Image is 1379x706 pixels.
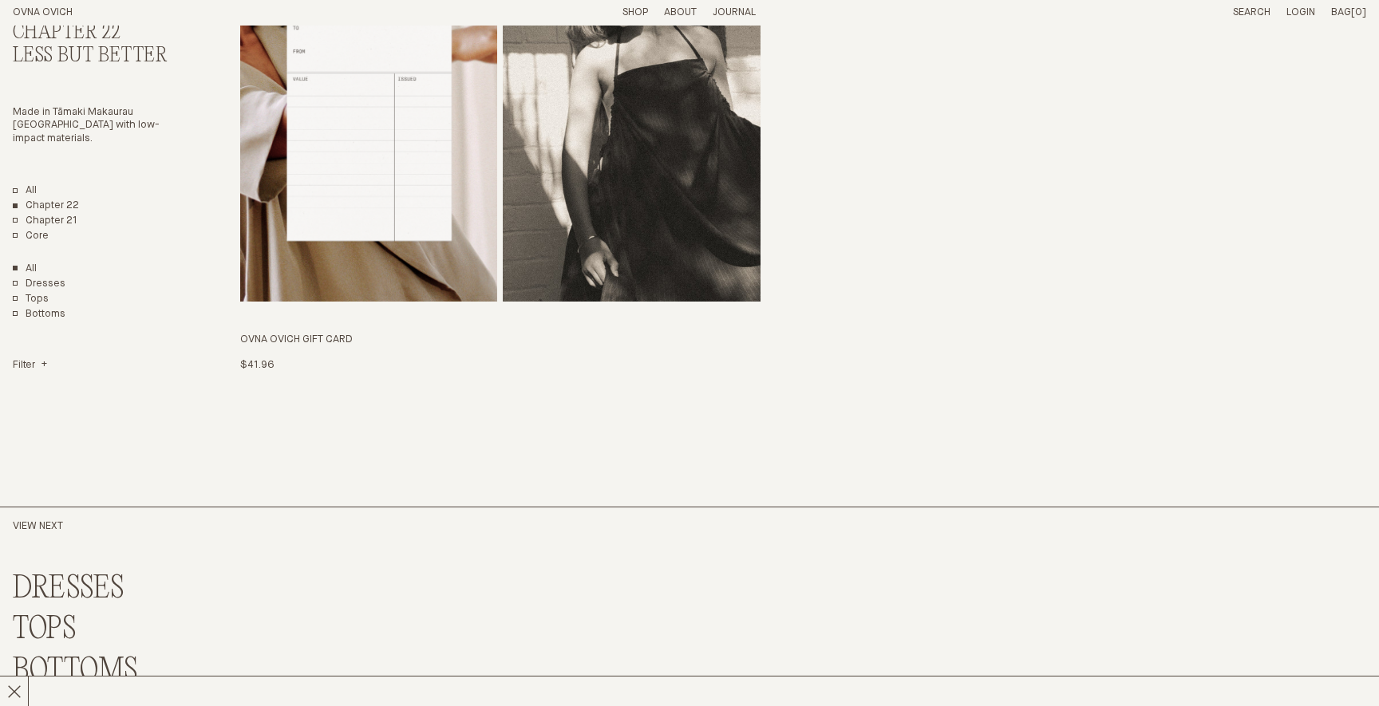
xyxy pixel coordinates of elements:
[622,7,648,18] a: Shop
[13,654,138,688] a: BOTTOMS
[13,199,79,213] a: Chapter 22
[1233,7,1270,18] a: Search
[13,184,37,198] a: All
[13,572,124,606] a: DRESSES
[13,520,227,534] h2: View Next
[13,359,47,373] summary: Filter
[1351,7,1366,18] span: [0]
[13,613,77,647] a: TOPS
[13,262,37,276] a: Show All
[13,293,49,306] a: Tops
[13,230,49,243] a: Core
[1286,7,1315,18] a: Login
[13,215,77,228] a: Chapter 21
[13,106,171,147] p: Made in Tāmaki Makaurau [GEOGRAPHIC_DATA] with low-impact materials.
[713,7,756,18] a: Journal
[13,45,171,68] h3: Less But Better
[240,333,760,347] h3: OVNA OVICH GIFT CARD
[240,359,274,373] p: $41.96
[13,308,65,321] a: Bottoms
[13,278,65,291] a: Dresses
[1331,7,1351,18] span: Bag
[13,7,73,18] a: Home
[13,22,171,45] h2: Chapter 22
[664,6,697,20] summary: About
